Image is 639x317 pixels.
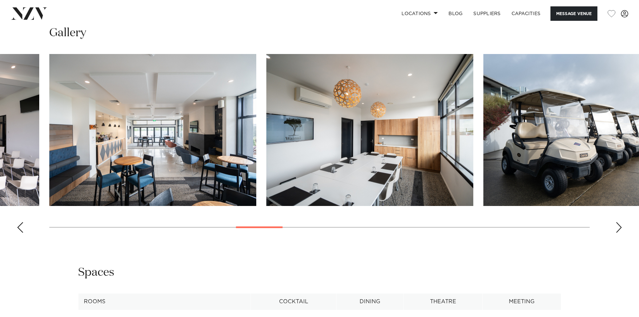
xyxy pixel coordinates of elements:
h2: Spaces [78,265,114,280]
swiper-slide: 12 / 29 [266,54,473,206]
a: SUPPLIERS [468,6,506,21]
th: Dining [336,294,404,310]
a: Capacities [506,6,546,21]
a: Locations [396,6,443,21]
h2: Gallery [49,25,86,41]
swiper-slide: 11 / 29 [49,54,256,206]
img: nzv-logo.png [11,7,47,19]
button: Message Venue [550,6,597,21]
th: Theatre [404,294,483,310]
a: BLOG [443,6,468,21]
th: Cocktail [251,294,336,310]
th: Rooms [78,294,251,310]
th: Meeting [483,294,561,310]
